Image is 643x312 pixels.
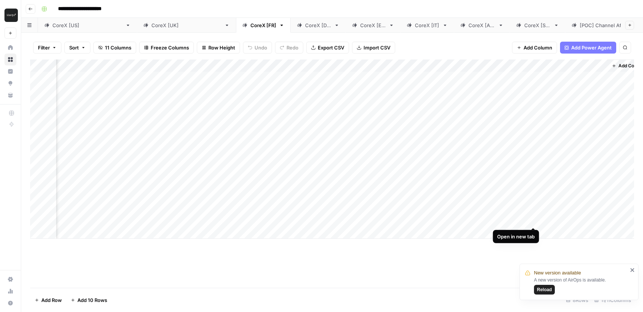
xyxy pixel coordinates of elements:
button: Row Height [197,42,240,54]
div: 11/11 Columns [591,294,634,306]
span: Sort [69,44,79,51]
div: CoreX [IT] [415,22,439,29]
button: Add 10 Rows [66,294,112,306]
a: CoreX [AU] [454,18,510,33]
a: CoreX [SG] [510,18,565,33]
span: Add 10 Rows [77,296,107,304]
span: Undo [255,44,267,51]
a: Home [4,42,16,54]
button: Redo [275,42,303,54]
a: CoreX [FR] [236,18,291,33]
a: Opportunities [4,77,16,89]
button: Freeze Columns [139,42,194,54]
a: CoreX [IT] [400,18,454,33]
div: Open in new tab [498,233,535,240]
button: Reload [534,285,555,295]
div: CoreX [[GEOGRAPHIC_DATA]] [52,22,122,29]
span: Filter [38,44,50,51]
button: Sort [64,42,90,54]
button: Add Row [30,294,66,306]
div: A new version of AirOps is available. [534,277,628,295]
span: Redo [287,44,298,51]
span: Add Row [41,296,62,304]
a: CoreX [[GEOGRAPHIC_DATA]] [38,18,137,33]
a: CoreX [[GEOGRAPHIC_DATA]] [137,18,236,33]
button: 11 Columns [93,42,136,54]
div: CoreX [AU] [468,22,495,29]
div: CoreX [SG] [524,22,551,29]
button: Help + Support [4,297,16,309]
div: CoreX [ES] [360,22,386,29]
span: Reload [537,286,552,293]
button: close [630,267,635,273]
div: CoreX [DE] [305,22,331,29]
button: Add Column [512,42,557,54]
a: CoreX [DE] [291,18,346,33]
button: Import CSV [352,42,395,54]
a: Insights [4,65,16,77]
span: Add Column [524,44,552,51]
span: Export CSV [318,44,344,51]
a: Settings [4,273,16,285]
span: Add Power Agent [571,44,612,51]
button: Undo [243,42,272,54]
span: 11 Columns [105,44,131,51]
button: Add Power Agent [560,42,616,54]
a: Browse [4,54,16,65]
span: Row Height [208,44,235,51]
span: New version available [534,269,581,277]
button: Export CSV [306,42,349,54]
div: CoreX [[GEOGRAPHIC_DATA]] [151,22,221,29]
a: Usage [4,285,16,297]
span: Import CSV [364,44,390,51]
span: Freeze Columns [151,44,189,51]
div: 8 Rows [563,294,591,306]
img: Klaviyo Logo [4,9,18,22]
a: CoreX [ES] [346,18,400,33]
button: Filter [33,42,61,54]
button: Workspace: Klaviyo [4,6,16,25]
a: Your Data [4,89,16,101]
div: CoreX [FR] [250,22,276,29]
